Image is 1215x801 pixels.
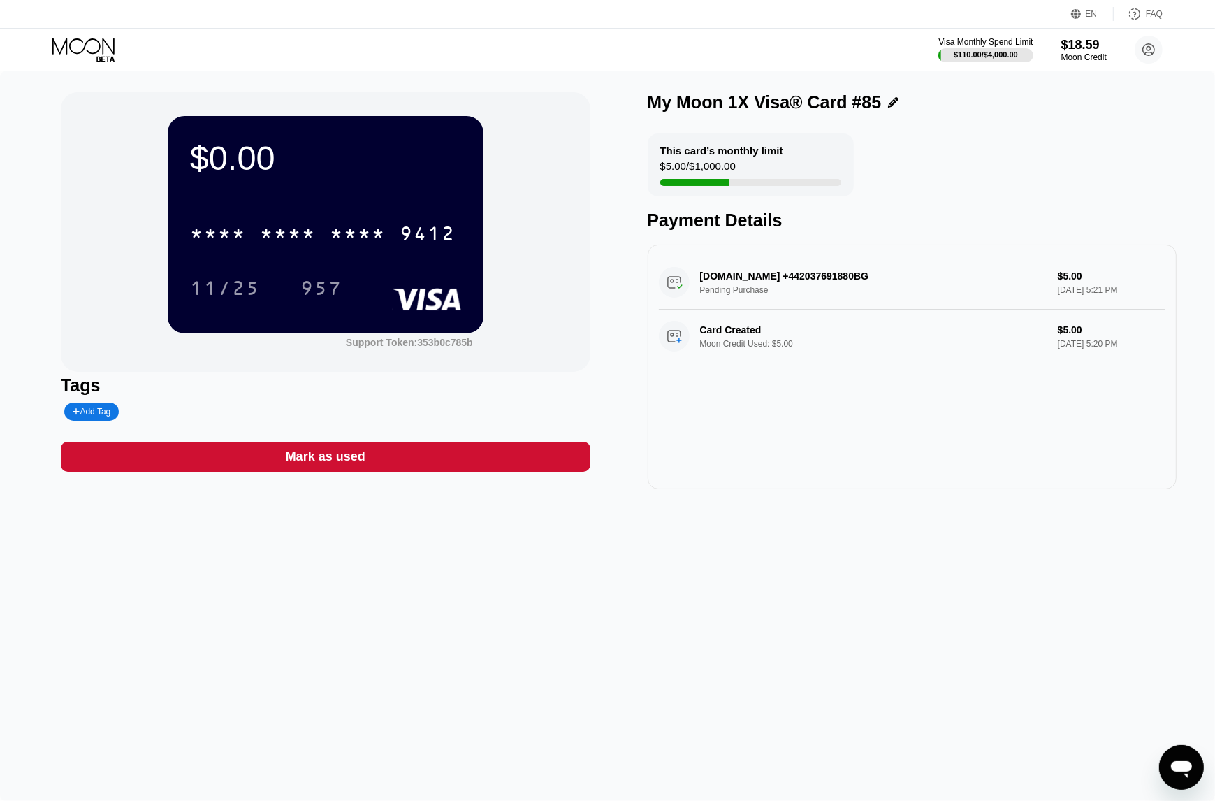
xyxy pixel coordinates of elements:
[346,337,473,348] div: Support Token: 353b0c785b
[938,37,1033,62] div: Visa Monthly Spend Limit$110.00/$4,000.00
[1146,9,1163,19] div: FAQ
[180,270,270,305] div: 11/25
[1061,52,1107,62] div: Moon Credit
[190,279,260,301] div: 11/25
[1071,7,1114,21] div: EN
[660,145,783,157] div: This card’s monthly limit
[1061,38,1107,52] div: $18.59
[61,375,590,396] div: Tags
[648,92,882,113] div: My Moon 1X Visa® Card #85
[954,50,1018,59] div: $110.00 / $4,000.00
[1159,745,1204,790] iframe: Button to launch messaging window
[190,138,461,178] div: $0.00
[1114,7,1163,21] div: FAQ
[1086,9,1098,19] div: EN
[290,270,353,305] div: 957
[346,337,473,348] div: Support Token:353b0c785b
[400,224,456,247] div: 9412
[73,407,110,417] div: Add Tag
[300,279,342,301] div: 957
[61,442,590,472] div: Mark as used
[938,37,1033,47] div: Visa Monthly Spend Limit
[1061,38,1107,62] div: $18.59Moon Credit
[648,210,1177,231] div: Payment Details
[660,160,736,179] div: $5.00 / $1,000.00
[64,403,119,421] div: Add Tag
[286,449,365,465] div: Mark as used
